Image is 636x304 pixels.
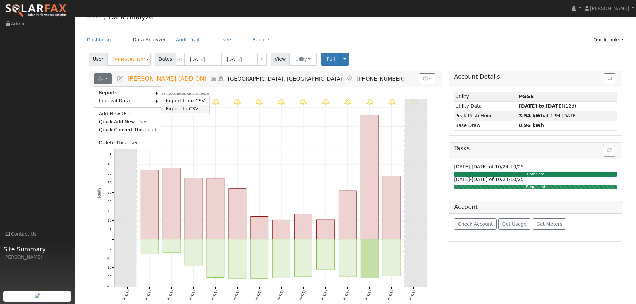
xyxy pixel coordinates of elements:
text: [DATE] [276,290,284,301]
text: [DATE] [387,290,394,301]
button: Pull [321,53,341,66]
text: kWh [97,188,102,198]
button: Get Meters [533,218,566,230]
text: Net Consumption 130 kWh [159,92,209,96]
rect: onclick="" [185,239,202,266]
div: Requested [454,185,617,189]
a: Reports [248,34,276,46]
text: -20 [106,275,111,279]
text: -25 [106,284,111,288]
text: [DATE] [321,290,328,301]
text: 25 [108,190,112,194]
td: Peak Push Hour [454,111,518,121]
rect: onclick="" [141,239,158,254]
i: 10/06 - MostlyClear [256,99,263,106]
span: [PERSON_NAME] (ADD ON) [127,75,206,82]
a: Audit Trail [171,34,204,46]
text: [DATE] [122,290,130,301]
span: [GEOGRAPHIC_DATA], [GEOGRAPHIC_DATA] [228,76,343,82]
rect: onclick="" [207,239,224,278]
img: retrieve [35,293,40,298]
rect: onclick="" [317,220,335,239]
div: Complete [454,172,617,177]
a: Dashboard [82,34,118,46]
i: 10/08 - Clear [300,99,307,106]
text: [DATE] [232,290,240,301]
input: Select a User [107,53,151,66]
rect: onclick="" [339,239,357,277]
span: Dates [155,53,176,66]
a: Login As (last Never) [217,75,225,82]
rect: onclick="" [163,239,180,253]
a: Reports [94,89,156,97]
text: [DATE] [144,290,152,301]
rect: onclick="" [361,115,379,239]
rect: onclick="" [317,239,335,270]
strong: 3.54 kWh [519,113,544,118]
span: Get Meters [536,221,562,227]
a: Delete This User [94,139,161,147]
a: Quick Links [588,34,629,46]
span: View [271,53,290,66]
rect: onclick="" [383,239,401,276]
button: Get Usage [498,218,531,230]
a: Data Analyzer [109,13,156,21]
span: [PERSON_NAME] [590,6,629,11]
button: Utility [289,53,317,66]
strong: 0.96 kWh [519,123,544,128]
button: Check Account [454,218,497,230]
rect: onclick="" [141,170,158,239]
rect: onclick="" [207,178,224,239]
rect: onclick="" [273,239,290,278]
a: < [176,53,185,66]
h6: [DATE]-[DATE] of 10/24-10/25 [454,164,617,170]
rect: onclick="" [273,220,290,239]
a: Data Analyzer [128,34,171,46]
strong: [DATE] to [DATE] [519,103,564,109]
a: Quick Add New User [94,118,161,126]
text: 0 [109,237,111,241]
h5: Account Details [454,73,617,80]
i: 10/05 - MostlyClear [234,99,241,106]
button: Issue History [604,73,615,85]
i: 10/09 - Clear [323,99,329,106]
text: 20 [108,200,112,204]
span: [PHONE_NUMBER] [356,76,405,82]
span: Site Summary [3,245,71,254]
a: Export to CSV [161,105,209,113]
span: Check Account [458,221,493,227]
a: > [257,53,267,66]
img: SolarFax [5,4,68,18]
i: 10/12 - Clear [388,99,395,106]
text: 5 [109,228,111,232]
a: Map [346,75,353,82]
text: [DATE] [166,290,174,301]
text: 45 [108,153,112,157]
h5: Tasks [454,145,617,152]
rect: onclick="" [339,191,357,239]
a: Interval Data [94,97,156,105]
rect: onclick="" [295,214,312,239]
text: 30 [108,181,112,185]
text: [DATE] [188,290,196,301]
strong: ID: 17415374, authorized: 10/14/25 [519,94,534,99]
a: Import from CSV [161,97,209,105]
h6: [DATE]-[DATE] of 10/24-10/25 [454,177,617,182]
a: Add New User [94,110,161,118]
text: [DATE] [298,290,306,301]
rect: onclick="" [229,189,246,239]
rect: onclick="" [185,178,202,239]
i: 10/07 - Clear [278,99,285,106]
i: 10/04 - MostlyClear [212,99,219,106]
span: (12d) [519,103,576,109]
rect: onclick="" [251,217,268,239]
div: [PERSON_NAME] [3,254,71,261]
i: 10/11 - Clear [366,99,373,106]
text: -5 [108,247,111,251]
td: at 1PM [DATE] [518,111,617,121]
text: [DATE] [254,290,262,301]
text: [DATE] [210,290,218,301]
i: 10/10 - Clear [344,99,351,106]
a: Users [214,34,238,46]
a: Edit User (38702) [117,75,124,82]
